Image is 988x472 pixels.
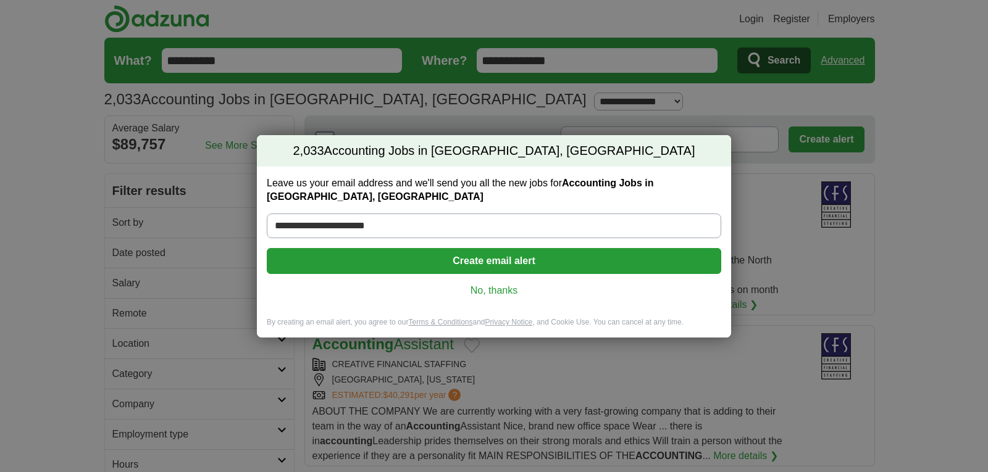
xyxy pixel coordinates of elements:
[267,176,721,204] label: Leave us your email address and we'll send you all the new jobs for
[408,318,472,326] a: Terms & Conditions
[485,318,533,326] a: Privacy Notice
[293,143,324,160] span: 2,033
[257,317,731,337] div: By creating an email alert, you agree to our and , and Cookie Use. You can cancel at any time.
[267,248,721,274] button: Create email alert
[277,284,711,297] a: No, thanks
[257,135,731,167] h2: Accounting Jobs in [GEOGRAPHIC_DATA], [GEOGRAPHIC_DATA]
